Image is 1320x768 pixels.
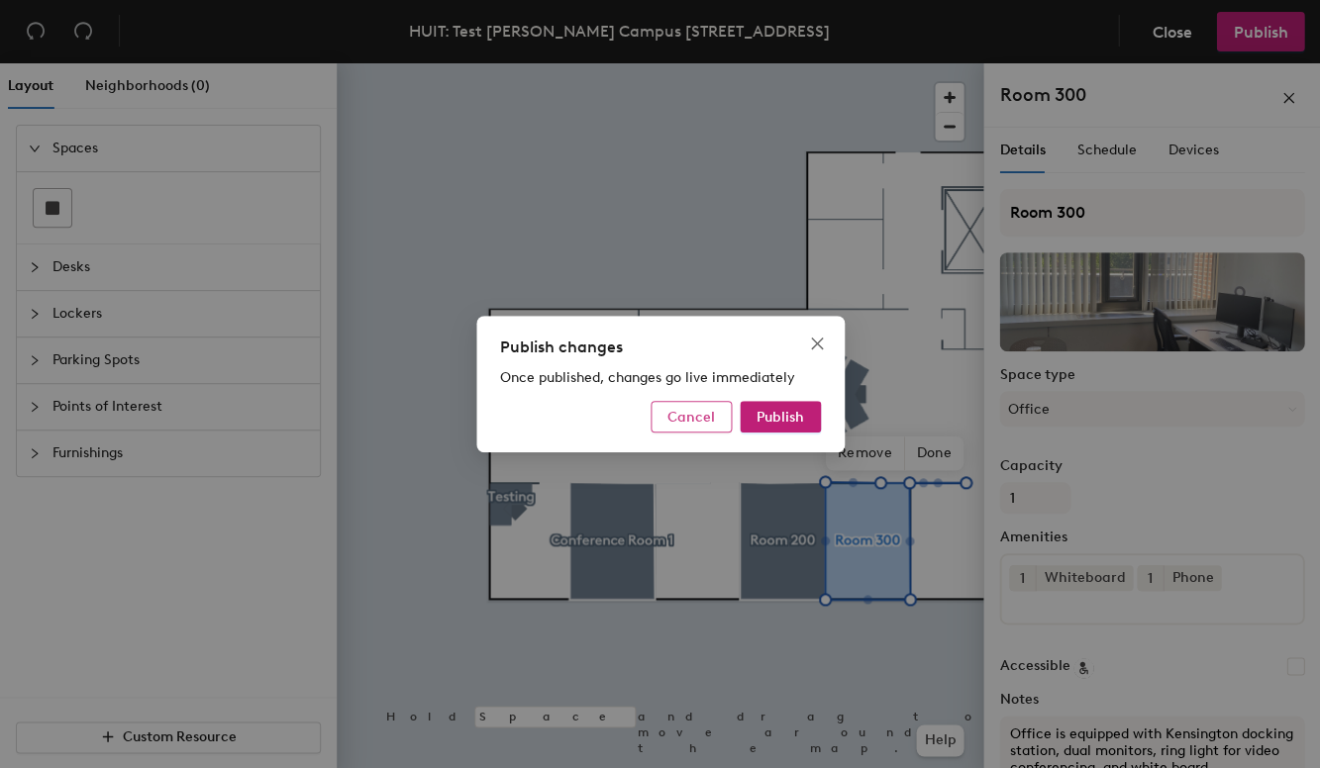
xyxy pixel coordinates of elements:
span: Cancel [667,409,715,426]
button: Close [801,328,833,359]
span: Once published, changes go live immediately [500,369,795,386]
span: Publish [757,409,804,426]
span: close [809,336,825,351]
span: Close [801,336,833,351]
button: Publish [740,401,821,432]
button: Cancel [651,401,732,432]
div: Publish changes [500,336,821,359]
